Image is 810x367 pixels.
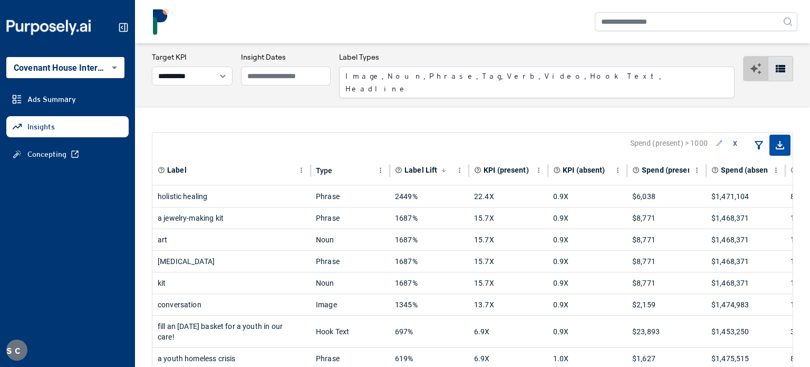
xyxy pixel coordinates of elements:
[553,186,622,207] div: 0.9X
[769,164,783,177] button: Spend (absent) column menu
[453,164,466,177] button: Label Lift column menu
[158,186,305,207] div: holistic healing
[158,251,305,272] div: [MEDICAL_DATA]
[474,316,543,347] div: 6.9X
[474,166,481,174] svg: Aggregate KPI value of all ads where label is present
[316,229,384,250] div: Noun
[632,316,701,347] div: $23,893
[316,251,384,272] div: Phrase
[395,229,464,250] div: 1687%
[553,294,622,315] div: 0.9X
[339,67,735,98] button: Image, Noun, Phrase, Tag, Verb, Video, Hook Text, Headline
[241,52,331,62] h3: Insight Dates
[532,164,545,177] button: KPI (present) column menu
[339,52,735,62] h3: Label Types
[6,89,129,110] a: Ads Summary
[316,272,384,294] div: Noun
[316,294,384,315] div: Image
[316,166,333,175] div: Type
[6,116,129,137] a: Insights
[395,166,402,174] svg: Primary effectiveness metric calculated as a relative difference (% change) in the chosen KPI whe...
[395,316,464,347] div: 697%
[316,316,384,347] div: Hook Text
[438,165,449,176] button: Sort
[158,229,305,250] div: art
[642,165,697,175] span: Spend (present)
[711,229,780,250] div: $1,468,371
[632,251,701,272] div: $8,771
[395,294,464,315] div: 1345%
[632,166,640,174] svg: Total spend on all ads where label is present
[790,166,798,174] svg: Total number of ads where label is present
[484,165,529,175] span: KPI (present)
[474,251,543,272] div: 15.7X
[711,251,780,272] div: $1,468,371
[158,294,305,315] div: conversation
[553,251,622,272] div: 0.9X
[711,186,780,207] div: $1,471,104
[27,121,55,132] span: Insights
[553,208,622,229] div: 0.9X
[632,294,701,315] div: $2,159
[553,166,561,174] svg: Aggregate KPI value of all ads where label is absent
[731,135,739,152] button: x
[474,294,543,315] div: 13.7X
[6,144,129,165] a: Concepting
[395,251,464,272] div: 1687%
[711,316,780,347] div: $1,453,250
[711,294,780,315] div: $1,474,983
[769,135,790,156] span: Export as CSV
[711,272,780,294] div: $1,468,371
[632,186,701,207] div: $6,038
[6,340,27,361] button: SC
[27,94,76,105] span: Ads Summary
[158,208,305,229] div: a jewelry-making kit
[404,165,437,175] span: Label Lift
[474,186,543,207] div: 22.4X
[563,165,605,175] span: KPI (absent)
[148,8,174,35] img: logo
[158,272,305,294] div: kit
[632,208,701,229] div: $8,771
[553,229,622,250] div: 0.9X
[6,57,124,78] div: Covenant House International
[474,229,543,250] div: 15.7X
[721,165,774,175] span: Spend (absent)
[158,316,305,347] div: fill an [DATE] basket for a youth in our care!
[632,229,701,250] div: $8,771
[167,165,187,175] span: Label
[152,52,233,62] h3: Target KPI
[711,208,780,229] div: $1,468,371
[158,166,165,174] svg: Element or component part of the ad
[316,186,384,207] div: Phrase
[711,166,719,174] svg: Total spend on all ads where label is absent
[632,272,701,294] div: $8,771
[474,208,543,229] div: 15.7X
[316,208,384,229] div: Phrase
[553,316,622,347] div: 0.9X
[690,164,703,177] button: Spend (present) column menu
[395,186,464,207] div: 2449%
[27,149,66,159] span: Concepting
[611,164,624,177] button: KPI (absent) column menu
[374,164,387,177] button: Type column menu
[6,340,27,361] div: S C
[630,138,708,148] span: Spend (present) > 1000
[395,272,464,294] div: 1687%
[295,164,308,177] button: Label column menu
[474,272,543,294] div: 15.7X
[553,272,622,294] div: 0.9X
[395,208,464,229] div: 1687%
